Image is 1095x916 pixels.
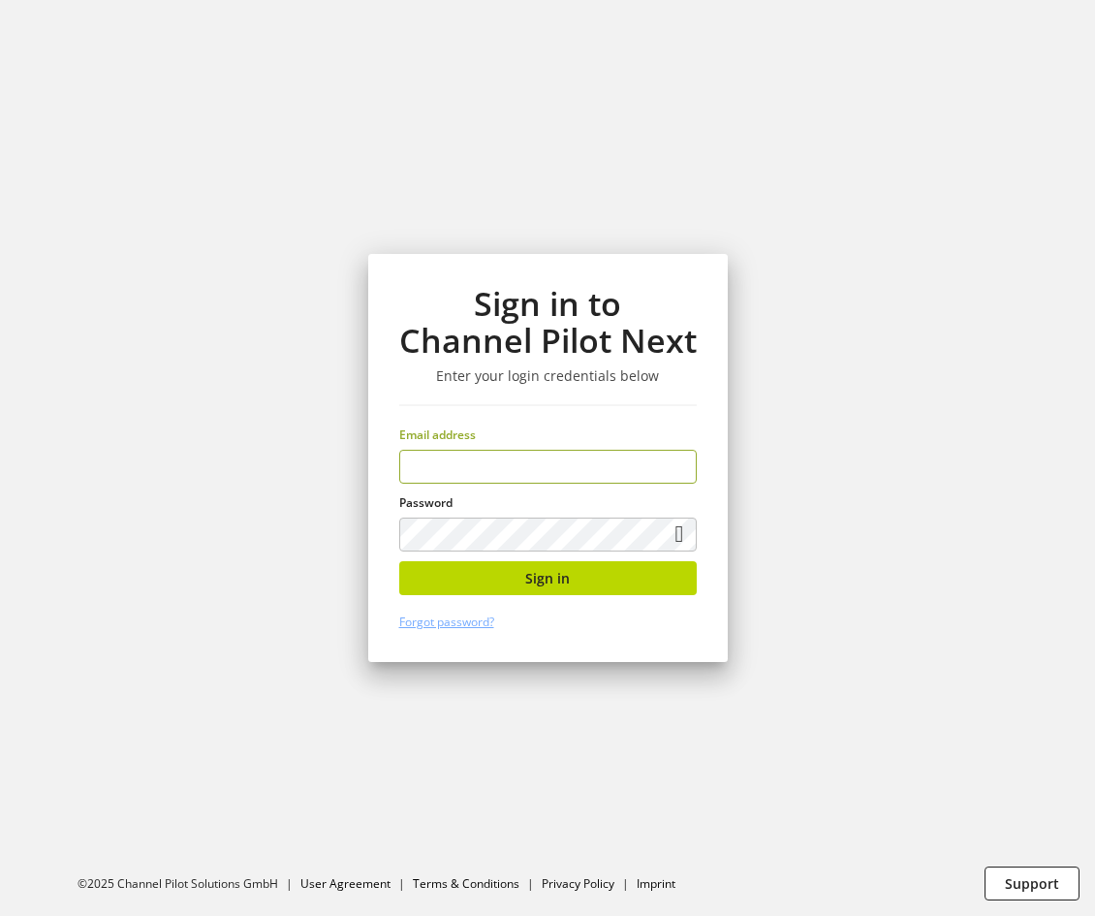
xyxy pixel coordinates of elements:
[78,875,300,893] li: ©2025 Channel Pilot Solutions GmbH
[399,285,697,360] h1: Sign in to Channel Pilot Next
[300,875,391,892] a: User Agreement
[399,426,476,443] span: Email address
[542,875,614,892] a: Privacy Policy
[985,867,1079,900] button: Support
[399,614,494,630] a: Forgot password?
[399,561,697,595] button: Sign in
[399,367,697,385] h3: Enter your login credentials below
[413,875,519,892] a: Terms & Conditions
[525,568,570,588] span: Sign in
[663,456,686,479] keeper-lock: Open Keeper Popup
[637,875,675,892] a: Imprint
[1005,873,1059,894] span: Support
[399,494,453,511] span: Password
